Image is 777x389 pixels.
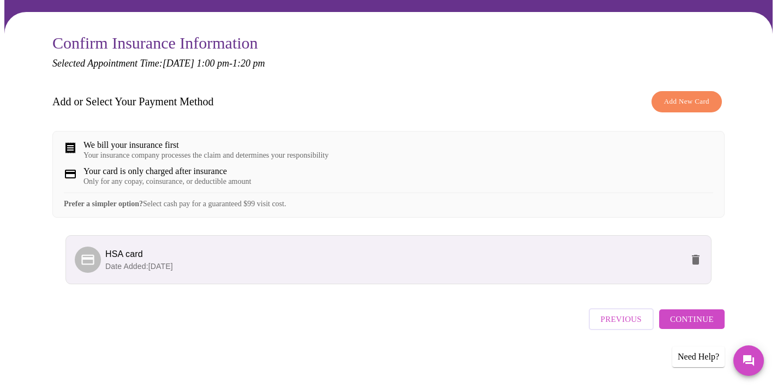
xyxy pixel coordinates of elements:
div: Select cash pay for a guaranteed $99 visit cost. [64,193,713,208]
span: HSA card [105,249,143,259]
button: Previous [589,308,654,330]
span: Continue [670,312,714,326]
div: Your card is only charged after insurance [83,166,251,176]
button: Messages [733,345,764,376]
span: Add New Card [664,95,709,108]
button: Add New Card [652,91,722,112]
div: We bill your insurance first [83,140,328,150]
span: Date Added: [DATE] [105,262,173,271]
div: Only for any copay, coinsurance, or deductible amount [83,177,251,186]
div: Your insurance company processes the claim and determines your responsibility [83,151,328,160]
h3: Confirm Insurance Information [52,34,725,52]
span: Previous [601,312,642,326]
div: Need Help? [672,346,725,367]
em: Selected Appointment Time: [DATE] 1:00 pm - 1:20 pm [52,58,265,69]
h3: Add or Select Your Payment Method [52,95,214,108]
strong: Prefer a simpler option? [64,200,143,208]
button: Continue [659,309,725,329]
button: delete [683,247,709,273]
